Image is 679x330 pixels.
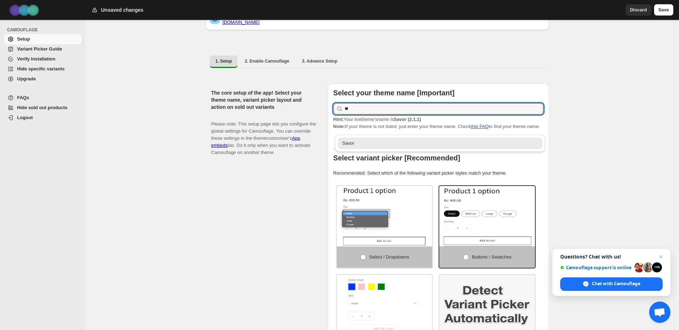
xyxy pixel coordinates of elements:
[17,46,62,52] span: Variant Picker Guide
[333,89,455,97] b: Select your theme name [Important]
[4,34,81,44] a: Setup
[333,154,460,162] b: Select variant picker [Recommended]
[101,6,143,14] h2: Unsaved changes
[654,4,673,16] button: Save
[342,140,538,147] div: Savor
[333,170,543,177] p: Recommended: Select which of the following variant picker styles match your theme.
[393,117,421,122] strong: Savor (2.1.1)
[17,66,65,71] span: Hide specific variants
[216,58,232,64] span: 1. Setup
[4,93,81,103] a: FAQs
[4,74,81,84] a: Upgrade
[4,64,81,74] a: Hide specific variants
[335,138,545,149] li: Savor
[17,36,30,42] span: Setup
[333,117,421,122] span: Your live theme's name is
[337,186,433,246] img: Select / Dropdowns
[4,44,81,54] a: Variant Picker Guide
[592,281,640,287] span: Chat with Camouflage
[657,252,665,261] span: Close chat
[658,6,669,14] span: Save
[333,117,344,122] strong: Hint:
[17,95,29,100] span: FAQs
[211,113,316,156] p: Please note: This setup page lets you configure the global settings for Camouflage. You can overr...
[333,116,543,130] p: If your theme is not listed, just enter your theme name. Check to find your theme name.
[560,254,663,260] span: Questions? Chat with us!
[560,265,632,270] span: Camouflage support is online
[302,58,338,64] span: 3. Advance Setup
[369,254,409,260] span: Select / Dropdowns
[333,124,345,129] strong: Note:
[560,277,663,291] div: Chat with Camouflage
[4,113,81,123] a: Logout
[17,105,68,110] span: Hide sold out products
[17,115,33,120] span: Logout
[649,302,670,323] div: Open chat
[17,76,36,81] span: Upgrade
[4,103,81,113] a: Hide sold out products
[626,4,651,16] button: Discard
[472,254,511,260] span: Buttons / Swatches
[211,89,316,111] h2: The core setup of the app! Select your theme name, variant picker layout and action on sold out v...
[439,186,535,246] img: Buttons / Swatches
[17,56,55,62] span: Verify Installation
[4,54,81,64] a: Verify Installation
[630,6,647,14] span: Discard
[471,124,489,129] a: this FAQ
[7,27,82,33] span: CAMOUFLAGE
[245,58,289,64] span: 2. Enable Camouflage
